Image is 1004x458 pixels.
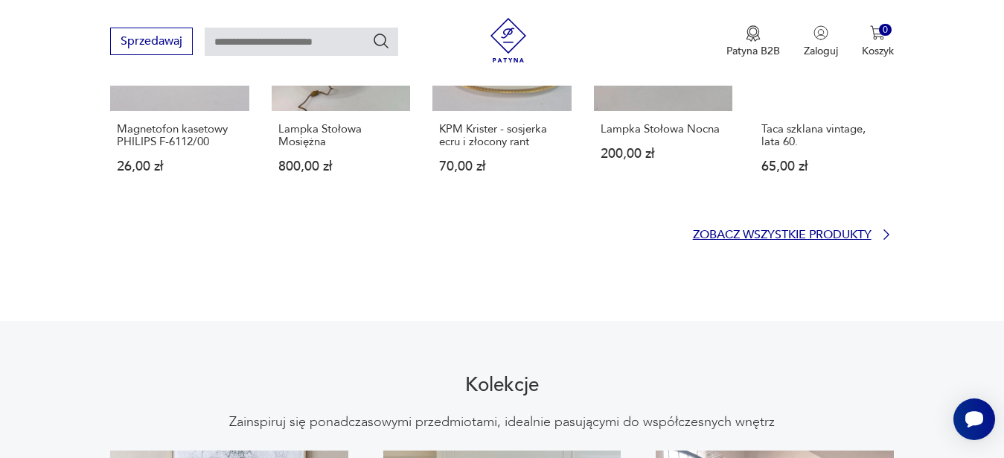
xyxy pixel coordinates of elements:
a: Ikona medaluPatyna B2B [726,25,780,58]
p: Zainspiruj się ponadczasowymi przedmiotami, idealnie pasującymi do współczesnych wnętrz [229,413,775,431]
p: KPM Krister - sosjerka ecru i złocony rant [439,123,564,148]
p: Zaloguj [804,44,838,58]
img: Ikona koszyka [870,25,885,40]
p: Magnetofon kasetowy PHILIPS F-6112/00 [117,123,242,148]
p: 800,00 zł [278,160,403,173]
p: Patyna B2B [726,44,780,58]
a: Sprzedawaj [110,37,193,48]
p: Lampka Stołowa Nocna [601,123,726,136]
button: Szukaj [372,32,390,50]
p: Koszyk [862,44,894,58]
button: Patyna B2B [726,25,780,58]
h2: Kolekcje [465,376,539,394]
p: Lampka Stołowa Mosiężna [278,123,403,148]
img: Patyna - sklep z meblami i dekoracjami vintage [486,18,531,63]
p: Zobacz wszystkie produkty [693,230,872,240]
img: Ikona medalu [746,25,761,42]
p: 70,00 zł [439,160,564,173]
a: Zobacz wszystkie produkty [693,227,894,242]
div: 0 [879,24,892,36]
img: Ikonka użytkownika [813,25,828,40]
iframe: Smartsupp widget button [953,398,995,440]
p: 200,00 zł [601,147,726,160]
p: 65,00 zł [761,160,886,173]
button: 0Koszyk [862,25,894,58]
p: 26,00 zł [117,160,242,173]
p: Taca szklana vintage, lata 60. [761,123,886,148]
button: Sprzedawaj [110,28,193,55]
button: Zaloguj [804,25,838,58]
